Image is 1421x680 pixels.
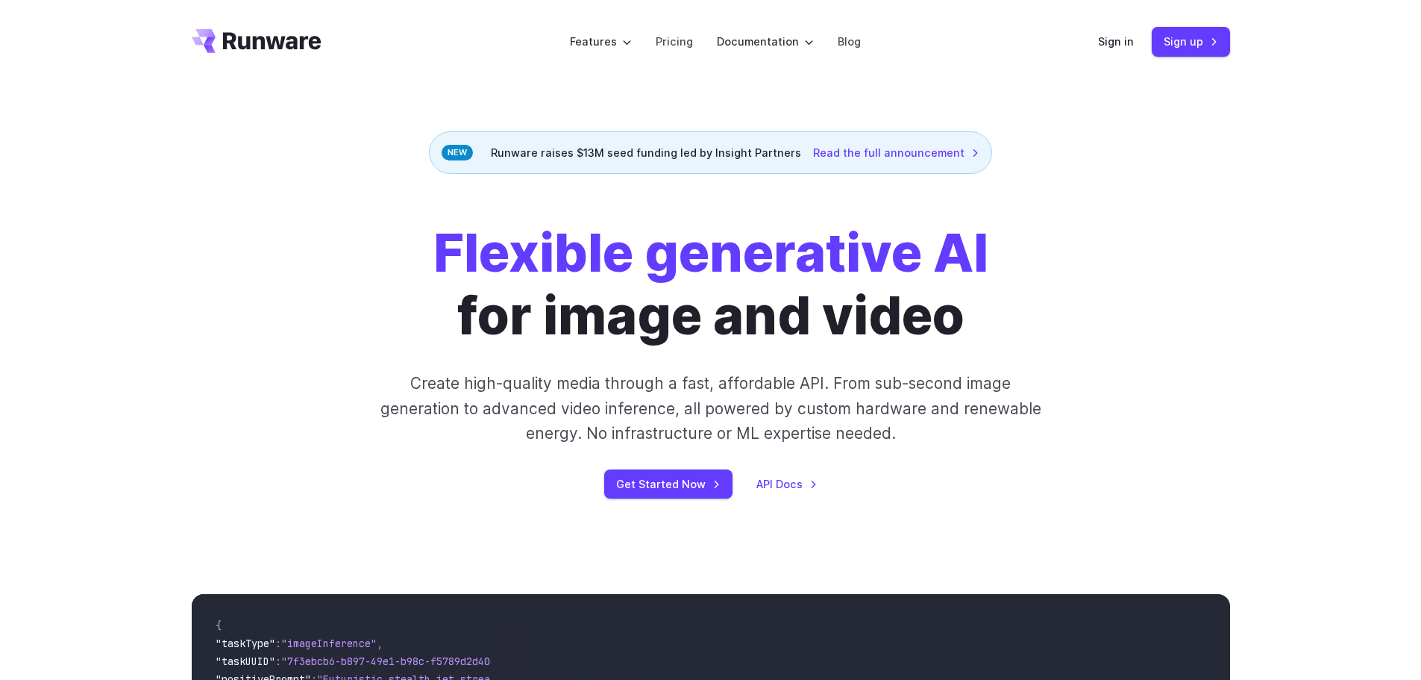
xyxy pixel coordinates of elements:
h1: for image and video [433,222,988,347]
a: Sign up [1152,27,1230,56]
div: Runware raises $13M seed funding led by Insight Partners [429,131,992,174]
a: Blog [838,33,861,50]
span: "taskType" [216,637,275,650]
span: , [377,637,383,650]
a: API Docs [756,475,818,493]
p: Create high-quality media through a fast, affordable API. From sub-second image generation to adv... [378,371,1043,446]
a: Read the full announcement [813,144,979,161]
span: "imageInference" [281,637,377,650]
span: "taskUUID" [216,655,275,668]
strong: Flexible generative AI [433,221,988,284]
span: : [275,637,281,650]
a: Go to / [192,29,321,53]
label: Documentation [717,33,814,50]
label: Features [570,33,632,50]
a: Get Started Now [604,470,733,499]
a: Sign in [1098,33,1134,50]
span: { [216,619,222,632]
a: Pricing [656,33,693,50]
span: : [275,655,281,668]
span: "7f3ebcb6-b897-49e1-b98c-f5789d2d40d7" [281,655,508,668]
